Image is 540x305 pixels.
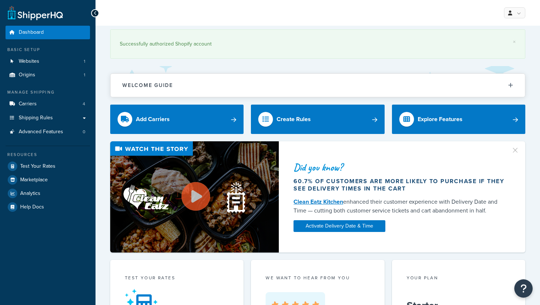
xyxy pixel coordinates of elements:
[6,89,90,95] div: Manage Shipping
[294,197,343,206] a: Clean Eatz Kitchen
[136,114,170,124] div: Add Carriers
[294,197,508,215] div: enhanced their customer experience with Delivery Date and Time — cutting both customer service ti...
[20,177,48,183] span: Marketplace
[19,129,63,135] span: Advanced Features
[6,200,90,214] a: Help Docs
[20,190,40,197] span: Analytics
[418,114,462,124] div: Explore Features
[20,204,44,210] span: Help Docs
[6,97,90,111] li: Carriers
[122,83,173,88] h2: Welcome Guide
[392,105,525,134] a: Explore Features
[266,275,370,281] p: we want to hear from you
[19,115,53,121] span: Shipping Rules
[294,162,508,173] div: Did you know?
[19,72,35,78] span: Origins
[277,114,311,124] div: Create Rules
[513,39,516,45] a: ×
[83,101,85,107] span: 4
[6,68,90,82] a: Origins1
[514,279,533,298] button: Open Resource Center
[6,68,90,82] li: Origins
[6,26,90,39] a: Dashboard
[84,72,85,78] span: 1
[19,29,44,36] span: Dashboard
[110,105,244,134] a: Add Carriers
[83,129,85,135] span: 0
[6,55,90,68] a: Websites1
[6,111,90,125] a: Shipping Rules
[6,187,90,200] a: Analytics
[6,125,90,139] li: Advanced Features
[19,58,39,65] span: Websites
[251,105,384,134] a: Create Rules
[84,58,85,65] span: 1
[294,220,385,232] a: Activate Delivery Date & Time
[6,152,90,158] div: Resources
[111,74,525,97] button: Welcome Guide
[120,39,516,49] div: Successfully authorized Shopify account
[6,125,90,139] a: Advanced Features0
[110,141,279,253] img: Video thumbnail
[6,173,90,186] a: Marketplace
[294,178,508,192] div: 60.7% of customers are more likely to purchase if they see delivery times in the cart
[6,55,90,68] li: Websites
[6,47,90,53] div: Basic Setup
[6,160,90,173] a: Test Your Rates
[20,163,55,170] span: Test Your Rates
[19,101,37,107] span: Carriers
[6,97,90,111] a: Carriers4
[125,275,229,283] div: Test your rates
[407,275,511,283] div: Your Plan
